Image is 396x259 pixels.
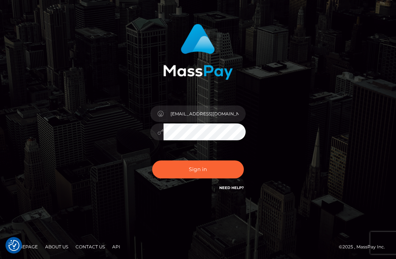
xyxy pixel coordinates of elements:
[152,160,244,178] button: Sign in
[73,241,108,252] a: Contact Us
[8,240,19,251] button: Consent Preferences
[109,241,123,252] a: API
[219,185,244,190] a: Need Help?
[164,106,246,122] input: Username...
[339,243,390,251] div: © 2025 , MassPay Inc.
[42,241,71,252] a: About Us
[8,240,19,251] img: Revisit consent button
[8,241,41,252] a: Homepage
[163,24,233,80] img: MassPay Login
